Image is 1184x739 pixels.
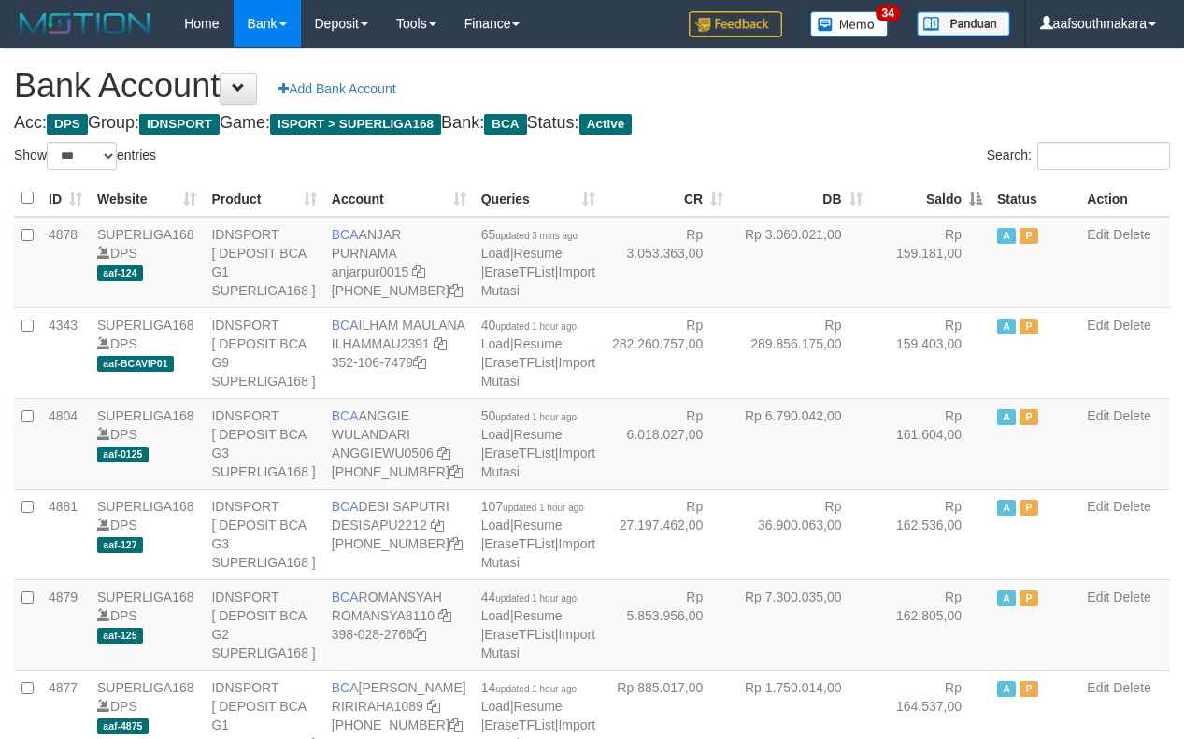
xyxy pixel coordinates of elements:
a: Edit [1087,408,1109,423]
td: ANJAR PURNAMA [PHONE_NUMBER] [324,217,474,308]
a: DESISAPU2212 [332,518,427,533]
label: Search: [987,142,1170,170]
td: Rp 289.856.175,00 [731,307,869,398]
span: ISPORT > SUPERLIGA168 [270,114,441,135]
td: Rp 3.060.021,00 [731,217,869,308]
a: anjarpur0015 [332,264,409,279]
span: | | | [481,318,595,389]
a: Delete [1113,318,1150,333]
a: Copy ROMANSYA8110 to clipboard [438,608,451,623]
a: Copy 4062281611 to clipboard [449,718,463,732]
a: Import Mutasi [481,536,595,570]
span: updated 1 hour ago [495,412,577,422]
td: 4343 [41,307,90,398]
a: Load [481,699,510,714]
span: 14 [481,680,577,695]
a: Load [481,336,510,351]
th: Product: activate to sort column ascending [204,180,323,217]
span: 34 [876,5,901,21]
td: Rp 7.300.035,00 [731,579,869,670]
a: Edit [1087,680,1109,695]
input: Search: [1037,142,1170,170]
span: aaf-4875 [97,718,149,734]
th: Action [1079,180,1170,217]
a: SUPERLIGA168 [97,680,194,695]
span: BCA [332,499,359,514]
span: Paused [1020,409,1038,425]
a: Copy anjarpur0015 to clipboard [412,264,425,279]
th: ID: activate to sort column ascending [41,180,90,217]
span: Paused [1020,681,1038,697]
td: Rp 5.853.956,00 [603,579,731,670]
a: Delete [1113,590,1150,604]
span: Active [997,500,1016,516]
td: DPS [90,307,204,398]
th: Saldo: activate to sort column descending [870,180,990,217]
span: 107 [481,499,584,514]
span: aaf-124 [97,265,143,281]
a: Resume [514,336,563,351]
td: IDNSPORT [ DEPOSIT BCA G3 SUPERLIGA168 ] [204,398,323,489]
a: Resume [514,518,563,533]
a: Load [481,246,510,261]
a: Edit [1087,227,1109,242]
span: updated 1 hour ago [495,684,577,694]
span: updated 1 hour ago [495,321,577,332]
td: Rp 161.604,00 [870,398,990,489]
a: RIRIRAHA1089 [332,699,423,714]
span: BCA [332,408,359,423]
a: SUPERLIGA168 [97,590,194,604]
span: BCA [332,680,359,695]
a: SUPERLIGA168 [97,318,194,333]
td: 4881 [41,489,90,579]
a: Resume [514,608,563,623]
span: IDNSPORT [139,114,220,135]
a: ILHAMMAU2391 [332,336,430,351]
span: updated 1 hour ago [495,593,577,604]
img: Button%20Memo.svg [810,11,889,37]
td: DPS [90,217,204,308]
h4: Acc: Group: Game: Bank: Status: [14,114,1170,133]
td: DPS [90,489,204,579]
a: SUPERLIGA168 [97,227,194,242]
span: | | | [481,408,595,479]
a: ROMANSYA8110 [332,608,435,623]
td: IDNSPORT [ DEPOSIT BCA G9 SUPERLIGA168 ] [204,307,323,398]
td: DPS [90,579,204,670]
span: 44 [481,590,577,604]
th: Status [990,180,1079,217]
a: SUPERLIGA168 [97,499,194,514]
td: 4878 [41,217,90,308]
a: Import Mutasi [481,264,595,298]
td: IDNSPORT [ DEPOSIT BCA G2 SUPERLIGA168 ] [204,579,323,670]
a: Copy DESISAPU2212 to clipboard [431,518,444,533]
a: ANGGIEWU0506 [332,446,434,461]
img: Feedback.jpg [689,11,782,37]
th: CR: activate to sort column ascending [603,180,731,217]
h1: Bank Account [14,67,1170,105]
span: Active [997,409,1016,425]
a: Resume [514,427,563,442]
span: aaf-127 [97,537,143,553]
td: DPS [90,398,204,489]
span: DPS [47,114,88,135]
span: Paused [1020,590,1038,606]
a: Load [481,427,510,442]
span: aaf-125 [97,628,143,644]
span: BCA [484,114,526,135]
span: | | | [481,499,595,570]
td: 4804 [41,398,90,489]
span: aaf-BCAVIP01 [97,356,174,372]
td: Rp 162.536,00 [870,489,990,579]
td: Rp 282.260.757,00 [603,307,731,398]
a: Delete [1113,408,1150,423]
th: DB: activate to sort column ascending [731,180,869,217]
a: Delete [1113,227,1150,242]
td: Rp 162.805,00 [870,579,990,670]
select: Showentries [47,142,117,170]
span: Active [997,319,1016,334]
span: updated 3 mins ago [495,231,578,241]
td: Rp 159.181,00 [870,217,990,308]
span: Active [997,228,1016,244]
td: Rp 36.900.063,00 [731,489,869,579]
